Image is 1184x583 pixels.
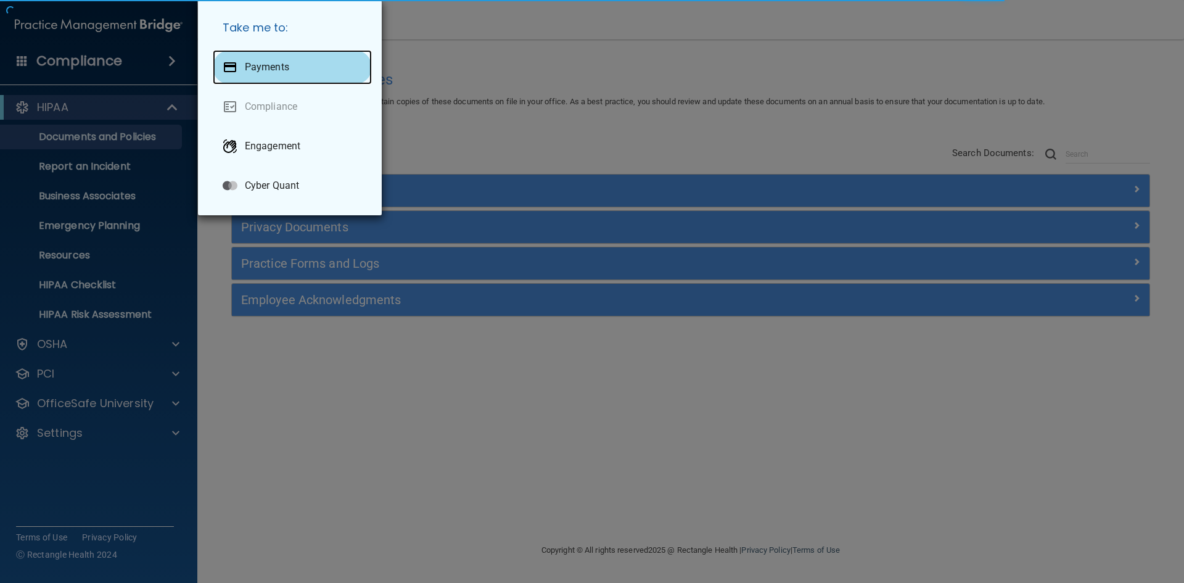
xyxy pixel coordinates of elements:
p: Cyber Quant [245,180,299,192]
a: Payments [213,50,372,85]
iframe: Drift Widget Chat Controller [971,495,1169,545]
p: Payments [245,61,289,73]
h5: Take me to: [213,10,372,45]
a: Engagement [213,129,372,163]
a: Compliance [213,89,372,124]
p: Engagement [245,140,300,152]
a: Cyber Quant [213,168,372,203]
